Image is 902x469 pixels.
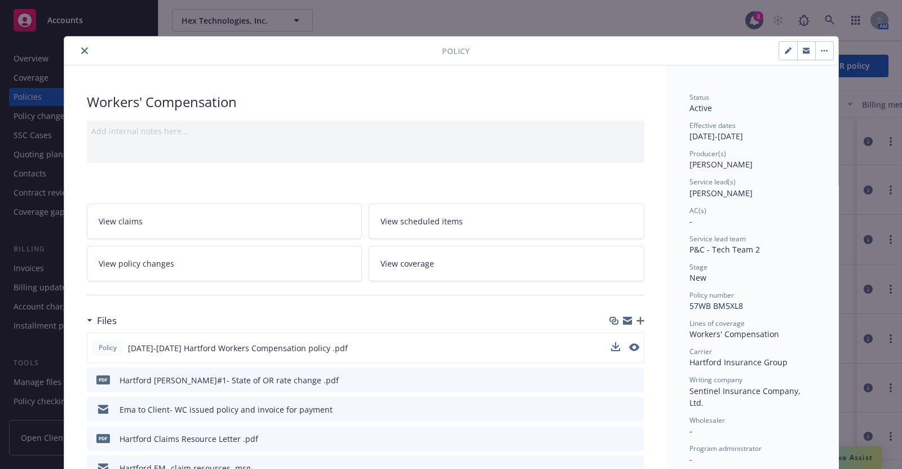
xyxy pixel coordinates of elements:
span: Lines of coverage [689,318,745,328]
button: preview file [630,374,640,386]
button: preview file [629,342,639,354]
button: close [78,44,91,57]
span: View scheduled items [381,215,463,227]
div: Add internal notes here... [91,125,640,137]
span: Active [689,103,712,113]
span: View coverage [381,258,434,269]
span: Policy number [689,290,734,300]
span: Producer(s) [689,149,726,158]
span: Carrier [689,347,712,356]
span: - [689,216,692,227]
div: Hartford Claims Resource Letter .pdf [120,433,258,445]
a: View coverage [369,246,644,281]
span: [PERSON_NAME] [689,188,753,198]
span: P&C - Tech Team 2 [689,244,760,255]
span: pdf [96,434,110,443]
span: View claims [99,215,143,227]
button: download file [611,342,620,354]
span: Wholesaler [689,415,725,425]
div: [DATE] - [DATE] [689,121,816,142]
span: Stage [689,262,708,272]
span: AC(s) [689,206,706,215]
span: Status [689,92,709,102]
span: [DATE]-[DATE] Hartford Workers Compensation policy .pdf [128,342,348,354]
span: Program administrator [689,444,762,453]
button: download file [611,342,620,351]
span: [PERSON_NAME] [689,159,753,170]
div: Workers' Compensation [87,92,644,112]
span: 57WB BM5XL8 [689,300,743,311]
button: download file [612,374,621,386]
span: pdf [96,375,110,384]
button: preview file [629,343,639,351]
span: Sentinel Insurance Company, Ltd. [689,386,803,408]
div: Files [87,313,117,328]
span: View policy changes [99,258,174,269]
div: Workers' Compensation [689,328,816,340]
span: Effective dates [689,121,736,130]
span: - [689,426,692,436]
div: Ema to Client- WC issued policy and invoice for payment [120,404,333,415]
span: Service lead team [689,234,746,244]
button: preview file [630,433,640,445]
a: View policy changes [87,246,362,281]
a: View scheduled items [369,203,644,239]
a: View claims [87,203,362,239]
span: Policy [442,45,470,57]
button: download file [612,433,621,445]
button: preview file [630,404,640,415]
button: download file [612,404,621,415]
span: Service lead(s) [689,177,736,187]
span: Policy [96,343,119,353]
h3: Files [97,313,117,328]
span: Hartford Insurance Group [689,357,788,368]
div: Hartford [PERSON_NAME]#1- State of OR rate change .pdf [120,374,339,386]
span: Writing company [689,375,742,384]
span: - [689,454,692,464]
span: New [689,272,706,283]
